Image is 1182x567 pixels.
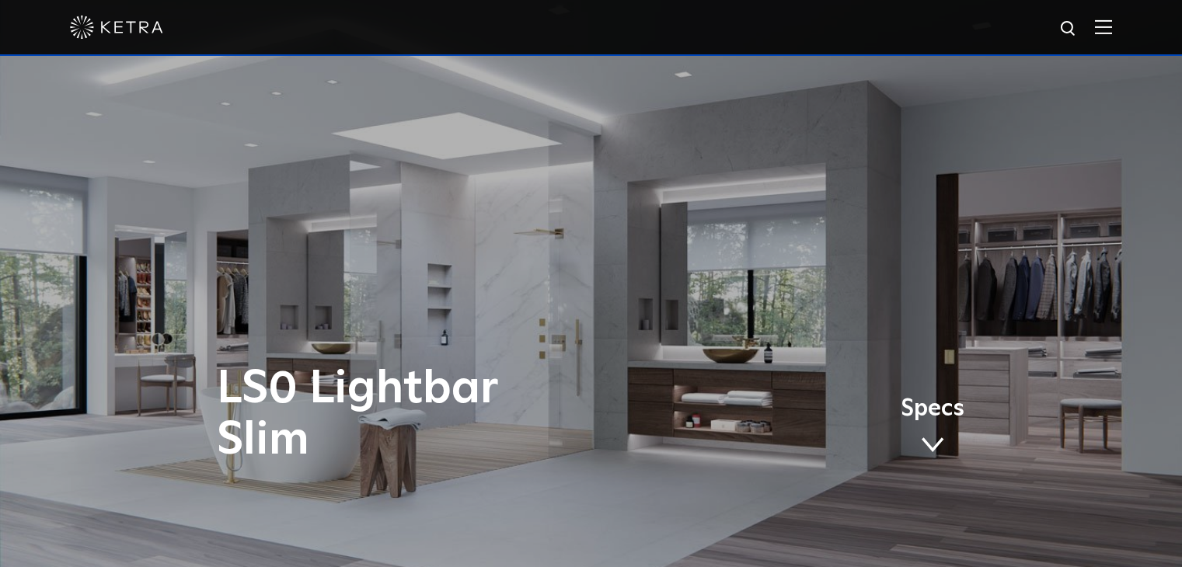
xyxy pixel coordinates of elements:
img: Hamburger%20Nav.svg [1095,19,1112,34]
span: Specs [901,398,964,420]
img: ketra-logo-2019-white [70,16,163,39]
a: Specs [901,398,964,458]
img: search icon [1059,19,1079,39]
h1: LS0 Lightbar Slim [217,364,656,466]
